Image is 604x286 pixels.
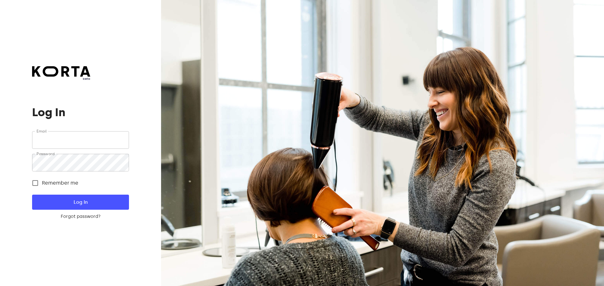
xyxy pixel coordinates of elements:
button: Log In [32,195,129,210]
img: Korta [32,66,90,77]
span: Remember me [42,179,78,187]
h1: Log In [32,106,129,119]
a: Forgot password? [32,213,129,220]
a: beta [32,66,90,81]
span: Log In [42,198,119,206]
span: beta [32,77,90,81]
